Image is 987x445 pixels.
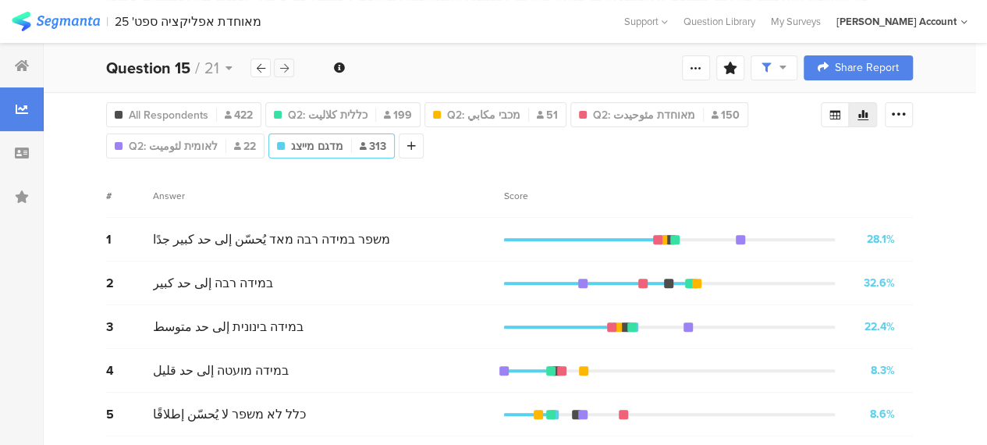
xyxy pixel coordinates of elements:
div: | [106,12,108,30]
span: 199 [384,107,412,123]
span: 51 [537,107,558,123]
span: Q2: מאוחדת مئوحيدت [593,107,695,123]
span: / [195,56,200,80]
span: 22 [234,138,256,155]
b: Question 15 [106,56,190,80]
div: Score [504,189,537,203]
div: 3 [106,318,153,336]
span: Q2: מכבי مكابي [447,107,520,123]
span: 150 [712,107,740,123]
div: 8.3% [871,362,895,379]
span: במידה בינונית إلى حد متوسط [153,318,304,336]
div: 22.4% [865,319,895,335]
span: Q2: לאומית لئوميت [129,138,218,155]
div: # [106,189,153,203]
a: My Surveys [763,14,829,29]
div: 28.1% [867,231,895,247]
span: 313 [360,138,386,155]
div: Answer [153,189,185,203]
div: 8.6% [870,406,895,422]
span: Share Report [835,62,899,73]
span: כלל לא משפר لا يُحسّن إطلاقًا [153,405,306,423]
div: [PERSON_NAME] Account [836,14,957,29]
div: 4 [106,361,153,379]
div: Support [624,9,668,34]
div: 1 [106,230,153,248]
span: 422 [225,107,253,123]
img: segmanta logo [12,12,100,31]
a: Question Library [676,14,763,29]
div: 2 [106,274,153,292]
span: 21 [204,56,219,80]
span: במידה רבה إلى حد كبير [153,274,273,292]
div: 5 [106,405,153,423]
span: מדגם מייצג [291,138,343,155]
div: 32.6% [864,275,895,291]
span: Q2: כללית كلاليت [288,107,367,123]
span: משפר במידה רבה מאד يُحسّن إلى حد كبير جدًا [153,230,390,248]
span: All Respondents [129,107,208,123]
div: מאוחדת אפליקציה ספט' 25 [115,14,261,29]
span: במידה מועטה إلى حد قليل [153,361,289,379]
